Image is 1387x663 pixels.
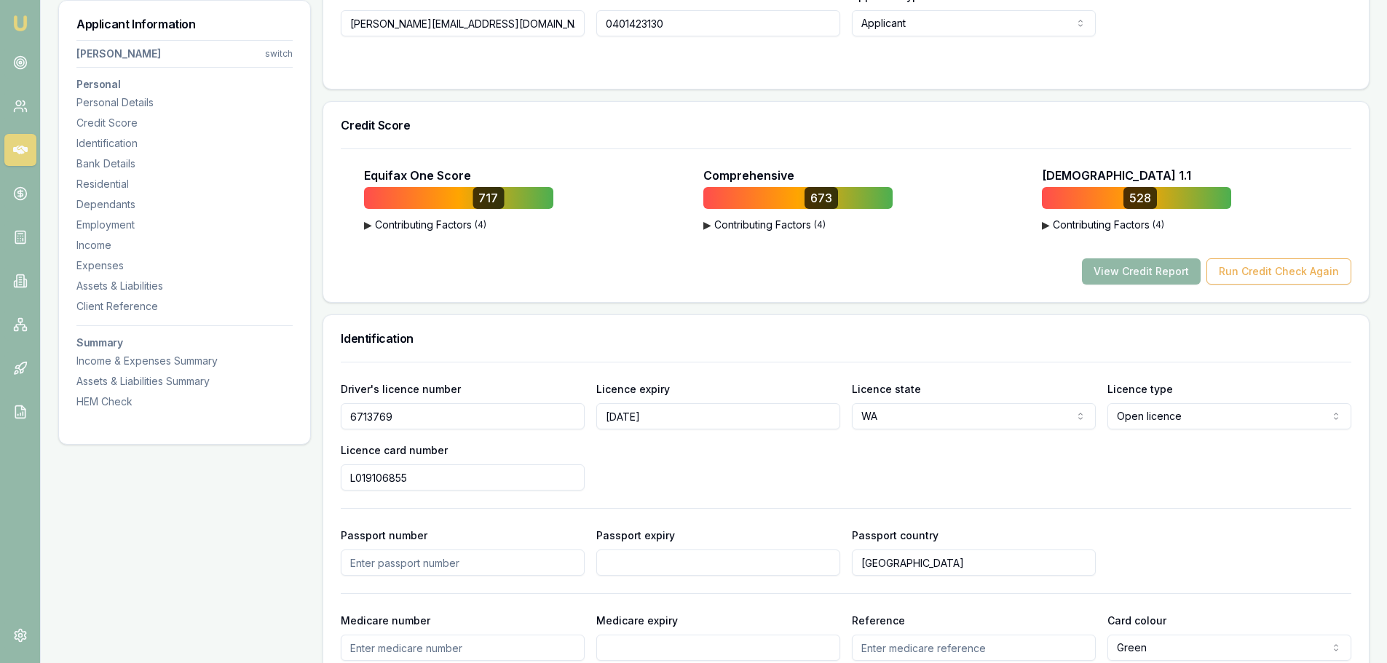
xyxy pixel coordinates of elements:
[1107,383,1173,395] label: Licence type
[341,464,585,491] input: Enter driver's licence card number
[76,218,293,232] div: Employment
[76,258,293,273] div: Expenses
[364,218,372,232] span: ▶
[76,299,293,314] div: Client Reference
[341,383,461,395] label: Driver's licence number
[76,279,293,293] div: Assets & Liabilities
[475,219,486,231] span: ( 4 )
[1042,218,1231,232] button: ▶Contributing Factors(4)
[805,187,838,209] div: 673
[76,95,293,110] div: Personal Details
[852,529,939,541] label: Passport country
[76,18,293,30] h3: Applicant Information
[76,238,293,253] div: Income
[596,529,675,541] label: Passport expiry
[341,444,448,456] label: Licence card number
[341,549,585,576] input: Enter passport number
[852,635,1096,661] input: Enter medicare reference
[473,187,504,209] div: 717
[76,338,293,348] h3: Summary
[76,47,161,61] div: [PERSON_NAME]
[1107,614,1166,627] label: Card colour
[852,383,921,395] label: Licence state
[596,10,840,36] input: 0431 234 567
[341,635,585,661] input: Enter medicare number
[703,218,711,232] span: ▶
[596,383,670,395] label: Licence expiry
[76,79,293,90] h3: Personal
[76,177,293,191] div: Residential
[341,119,1351,131] h3: Credit Score
[76,394,293,409] div: HEM Check
[76,197,293,212] div: Dependants
[1082,258,1201,285] button: View Credit Report
[341,529,427,541] label: Passport number
[364,167,471,184] p: Equifax One Score
[814,219,826,231] span: ( 4 )
[596,614,678,627] label: Medicare expiry
[1206,258,1351,285] button: Run Credit Check Again
[1153,219,1164,231] span: ( 4 )
[364,218,553,232] button: ▶Contributing Factors(4)
[1042,167,1191,184] p: [DEMOGRAPHIC_DATA] 1.1
[76,156,293,171] div: Bank Details
[703,167,794,184] p: Comprehensive
[1123,187,1157,209] div: 528
[852,549,1096,576] input: Enter passport country
[1042,218,1050,232] span: ▶
[341,614,430,627] label: Medicare number
[265,48,293,60] div: switch
[852,614,905,627] label: Reference
[341,403,585,429] input: Enter driver's licence number
[76,136,293,151] div: Identification
[76,116,293,130] div: Credit Score
[703,218,893,232] button: ▶Contributing Factors(4)
[76,354,293,368] div: Income & Expenses Summary
[76,374,293,389] div: Assets & Liabilities Summary
[341,333,1351,344] h3: Identification
[12,15,29,32] img: emu-icon-u.png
